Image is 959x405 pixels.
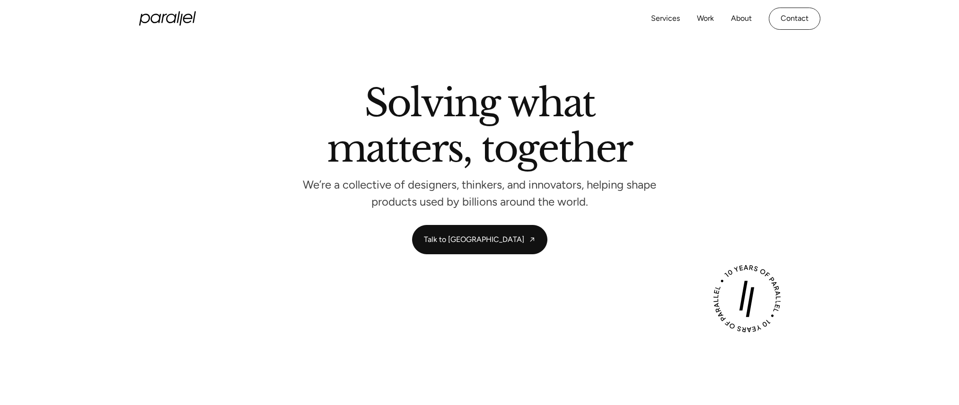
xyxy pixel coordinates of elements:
[327,85,633,171] h2: Solving what matters, together
[769,8,820,30] a: Contact
[731,12,752,26] a: About
[302,181,657,206] p: We’re a collective of designers, thinkers, and innovators, helping shape products used by billion...
[139,11,196,26] a: home
[651,12,680,26] a: Services
[697,12,714,26] a: Work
